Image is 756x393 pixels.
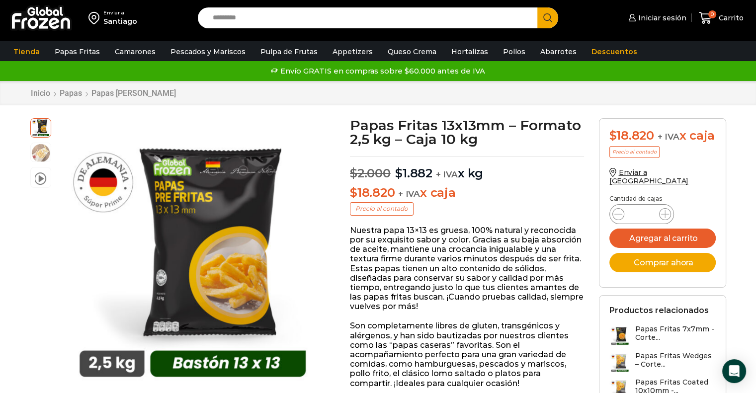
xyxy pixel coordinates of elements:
[609,128,617,143] span: $
[658,132,679,142] span: + IVA
[635,352,716,369] h3: Papas Fritas Wedges – Corte...
[609,253,716,272] button: Comprar ahora
[609,129,716,143] div: x caja
[609,306,709,315] h2: Productos relacionados
[30,88,176,98] nav: Breadcrumb
[696,6,746,30] a: 0 Carrito
[535,42,582,61] a: Abarrotes
[59,88,83,98] a: Papas
[537,7,558,28] button: Search button
[498,42,530,61] a: Pollos
[350,156,584,181] p: x kg
[587,42,642,61] a: Descuentos
[708,10,716,18] span: 0
[350,186,584,200] p: x caja
[609,325,716,346] a: Papas Fritas 7x7mm - Corte...
[609,352,716,373] a: Papas Fritas Wedges – Corte...
[255,42,323,61] a: Pulpa de Frutas
[436,169,458,179] span: + IVA
[31,117,51,137] span: 13-x-13-2kg
[609,168,689,185] a: Enviar a [GEOGRAPHIC_DATA]
[716,13,744,23] span: Carrito
[328,42,378,61] a: Appetizers
[31,143,51,163] span: 13×13
[446,42,493,61] a: Hortalizas
[722,359,746,383] div: Open Intercom Messenger
[350,166,391,180] bdi: 2.000
[350,202,414,215] p: Precio al contado
[383,42,441,61] a: Queso Crema
[609,146,660,158] p: Precio al contado
[395,166,432,180] bdi: 1.882
[350,226,584,312] p: Nuestra papa 13×13 es gruesa, 100% natural y reconocida por su exquisito sabor y color. Gracias a...
[609,128,654,143] bdi: 18.820
[88,9,103,26] img: address-field-icon.svg
[103,16,137,26] div: Santiago
[350,185,357,200] span: $
[635,325,716,342] h3: Papas Fritas 7x7mm - Corte...
[110,42,161,61] a: Camarones
[8,42,45,61] a: Tienda
[626,8,686,28] a: Iniciar sesión
[350,166,357,180] span: $
[350,321,584,388] p: Son completamente libres de gluten, transgénicos y alérgenos, y han sido bautizadas por nuestros ...
[609,195,716,202] p: Cantidad de cajas
[395,166,403,180] span: $
[398,189,420,199] span: + IVA
[56,118,329,391] div: 1 / 3
[609,229,716,248] button: Agregar al carrito
[636,13,686,23] span: Iniciar sesión
[50,42,105,61] a: Papas Fritas
[632,207,651,221] input: Product quantity
[91,88,176,98] a: Papas [PERSON_NAME]
[166,42,251,61] a: Pescados y Mariscos
[350,118,584,146] h1: Papas Fritas 13x13mm – Formato 2,5 kg – Caja 10 kg
[30,88,51,98] a: Inicio
[350,185,395,200] bdi: 18.820
[103,9,137,16] div: Enviar a
[56,118,329,391] img: 13-x-13-2kg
